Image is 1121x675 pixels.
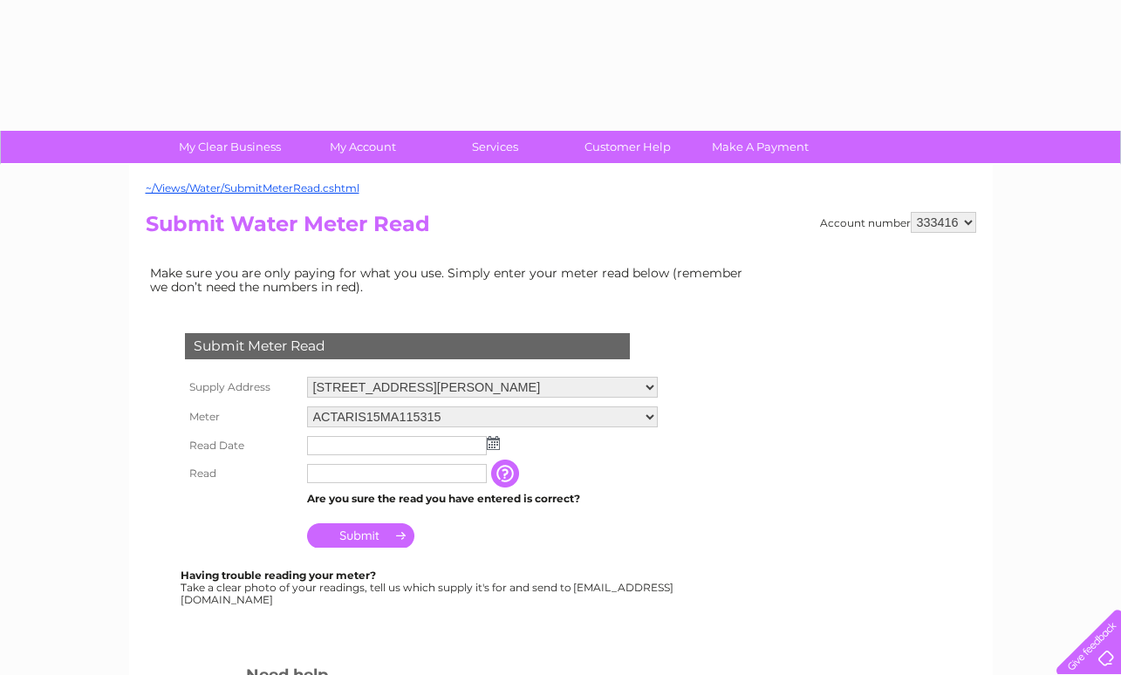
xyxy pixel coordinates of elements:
td: Are you sure the read you have entered is correct? [303,487,662,510]
input: Submit [307,523,414,548]
th: Read [181,460,303,487]
div: Submit Meter Read [185,333,630,359]
div: Account number [820,212,976,233]
div: Take a clear photo of your readings, tell us which supply it's for and send to [EMAIL_ADDRESS][DO... [181,569,676,605]
th: Meter [181,402,303,432]
h2: Submit Water Meter Read [146,212,976,245]
img: ... [487,436,500,450]
a: My Clear Business [158,131,302,163]
a: My Account [291,131,434,163]
input: Information [491,460,523,487]
td: Make sure you are only paying for what you use. Simply enter your meter read below (remember we d... [146,262,756,298]
a: Make A Payment [688,131,832,163]
a: Services [423,131,567,163]
a: Customer Help [556,131,700,163]
b: Having trouble reading your meter? [181,569,376,582]
th: Read Date [181,432,303,460]
th: Supply Address [181,372,303,402]
a: ~/Views/Water/SubmitMeterRead.cshtml [146,181,359,194]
